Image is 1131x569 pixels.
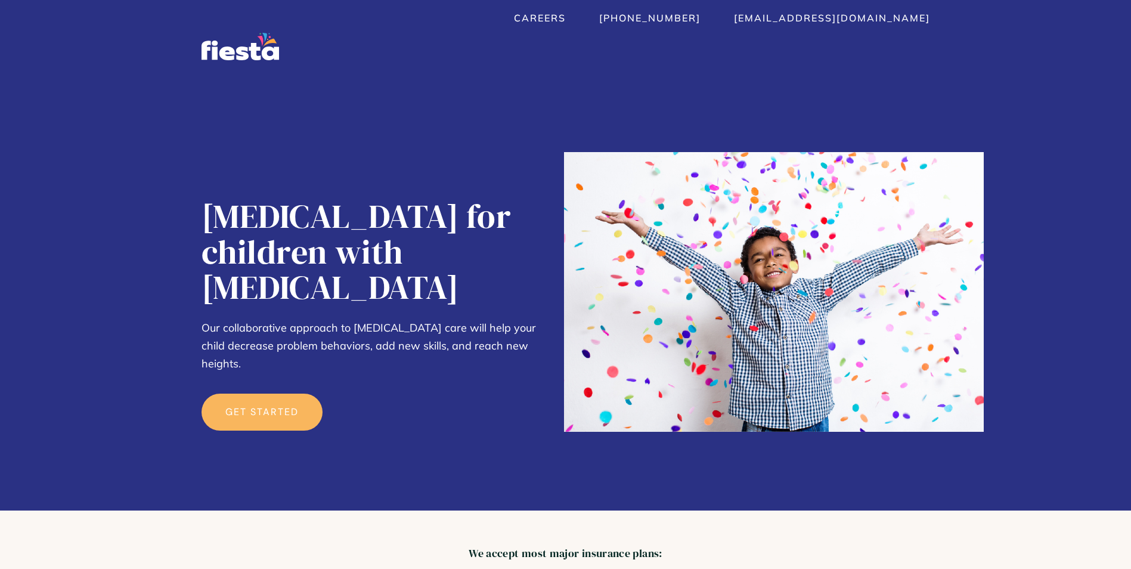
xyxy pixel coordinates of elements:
[514,12,566,24] a: Careers
[599,12,701,24] a: [PHONE_NUMBER]
[564,152,984,432] img: Child with autism celebrates success
[202,319,551,373] p: Our collaborative approach to [MEDICAL_DATA] care will help your child decrease problem behaviors...
[202,199,551,305] h1: [MEDICAL_DATA] for children with [MEDICAL_DATA]
[734,12,930,24] a: [EMAIL_ADDRESS][DOMAIN_NAME]
[202,394,323,431] a: get started
[202,33,279,60] a: home
[202,546,930,561] h5: We accept most major insurance plans:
